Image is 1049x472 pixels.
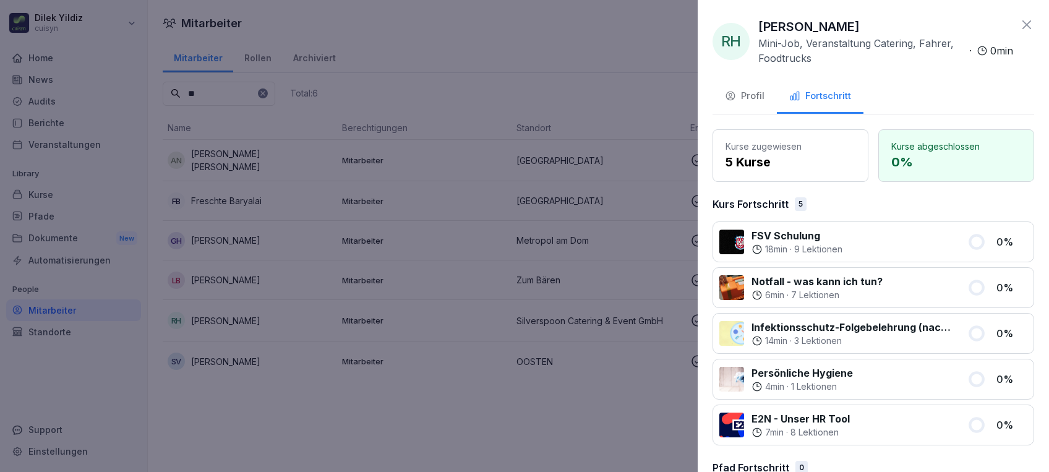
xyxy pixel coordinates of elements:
p: 14 min [765,335,787,347]
p: 0 % [996,326,1027,341]
p: Infektionsschutz-Folgebelehrung (nach §43 IfSG) [751,320,953,335]
div: · [751,426,850,439]
button: Profil [713,80,777,114]
div: · [751,289,883,301]
p: 0 % [996,372,1027,387]
button: Fortschritt [777,80,863,114]
p: 9 Lektionen [794,243,842,255]
p: Kurse zugewiesen [726,140,855,153]
div: · [751,335,953,347]
p: 8 Lektionen [790,426,839,439]
p: 6 min [765,289,784,301]
p: 0 % [996,280,1027,295]
p: Kurs Fortschritt [713,197,789,212]
p: 0 % [996,234,1027,249]
p: 3 Lektionen [794,335,842,347]
p: 4 min [765,380,784,393]
p: 0 % [996,418,1027,432]
p: E2N - Unser HR Tool [751,411,850,426]
div: 5 [795,197,807,211]
div: RH [713,23,750,60]
div: Fortschritt [789,89,851,103]
p: 18 min [765,243,787,255]
p: 5 Kurse [726,153,855,171]
p: 0 min [990,43,1013,58]
p: Mini-Job, Veranstaltung Catering, Fahrer, Foodtrucks [758,36,964,66]
div: · [758,36,1013,66]
p: Persönliche Hygiene [751,366,853,380]
p: Notfall - was kann ich tun? [751,274,883,289]
p: [PERSON_NAME] [758,17,860,36]
p: 7 min [765,426,784,439]
div: · [751,380,853,393]
p: FSV Schulung [751,228,842,243]
p: Kurse abgeschlossen [891,140,1021,153]
div: · [751,243,842,255]
div: Profil [725,89,764,103]
p: 1 Lektionen [791,380,837,393]
p: 0 % [891,153,1021,171]
p: 7 Lektionen [791,289,839,301]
